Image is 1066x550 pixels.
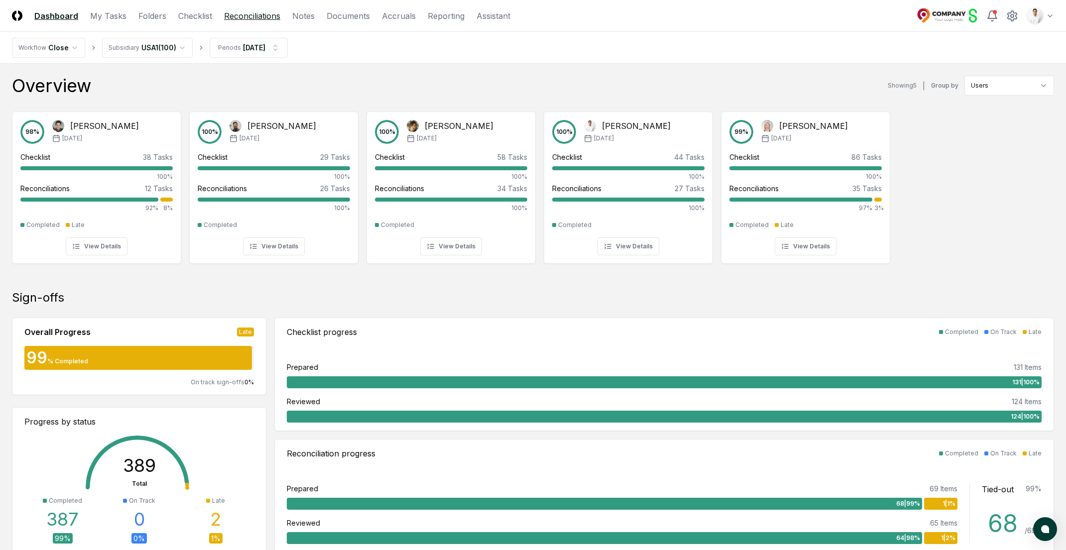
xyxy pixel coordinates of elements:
[729,152,759,162] div: Checklist
[552,172,705,181] div: 100%
[204,220,237,229] div: Completed
[375,204,527,213] div: 100%
[53,533,73,544] div: 99 %
[209,533,223,544] div: 1 %
[143,152,173,162] div: 38 Tasks
[49,496,82,505] div: Completed
[1012,396,1042,407] div: 124 Items
[476,10,510,22] a: Assistant
[212,496,225,505] div: Late
[729,204,872,213] div: 97%
[425,120,493,132] div: [PERSON_NAME]
[874,204,882,213] div: 3%
[12,38,288,58] nav: breadcrumb
[90,10,126,22] a: My Tasks
[109,43,139,52] div: Subsidiary
[72,220,85,229] div: Late
[1011,412,1040,421] span: 124 | 100 %
[375,183,424,194] div: Reconciliations
[982,483,1014,495] div: Tied-out
[497,152,527,162] div: 58 Tasks
[1025,525,1036,536] div: / 69
[375,152,405,162] div: Checklist
[62,134,82,143] span: [DATE]
[66,237,127,255] button: View Details
[274,318,1054,431] a: Checklist progressCompletedOn TrackLatePrepared131 Items131|100%Reviewed124 Items124|100%
[287,447,375,459] div: Reconciliation progress
[244,378,254,386] span: 0 %
[775,237,836,255] button: View Details
[210,509,222,529] div: 2
[674,152,705,162] div: 44 Tasks
[761,120,773,132] img: Shelby Cooper
[287,396,320,407] div: Reviewed
[1012,378,1040,387] span: 131 | 100 %
[594,134,614,143] span: [DATE]
[771,134,791,143] span: [DATE]
[990,449,1017,458] div: On Track
[198,152,228,162] div: Checklist
[1014,362,1042,372] div: 131 Items
[239,134,259,143] span: [DATE]
[320,183,350,194] div: 26 Tasks
[584,120,596,132] img: Jonas Reyes
[558,220,592,229] div: Completed
[931,83,958,89] label: Group by
[160,204,173,213] div: 8%
[210,38,288,58] button: Periods[DATE]
[12,290,1054,306] div: Sign-offs
[420,237,482,255] button: View Details
[990,328,1017,336] div: On Track
[191,378,244,386] span: On track sign-offs
[46,509,79,529] div: 387
[12,76,91,96] div: Overview
[602,120,671,132] div: [PERSON_NAME]
[729,183,779,194] div: Reconciliations
[497,183,527,194] div: 34 Tasks
[20,152,50,162] div: Checklist
[417,134,437,143] span: [DATE]
[24,416,254,428] div: Progress by status
[18,43,46,52] div: Workflow
[320,152,350,162] div: 29 Tasks
[198,183,247,194] div: Reconciliations
[287,518,320,528] div: Reviewed
[20,204,158,213] div: 92%
[930,518,957,528] div: 65 Items
[237,328,254,336] div: Late
[198,172,350,181] div: 100%
[327,10,370,22] a: Documents
[888,81,917,90] div: Showing 5
[729,172,882,181] div: 100%
[428,10,465,22] a: Reporting
[941,534,955,543] span: 1 | 2 %
[34,10,78,22] a: Dashboard
[52,120,64,132] img: Arthur Cook
[70,120,139,132] div: [PERSON_NAME]
[224,10,280,22] a: Reconciliations
[945,449,978,458] div: Completed
[26,220,60,229] div: Completed
[198,204,350,213] div: 100%
[47,357,88,366] div: % Completed
[988,512,1025,536] div: 68
[1029,449,1042,458] div: Late
[382,10,416,22] a: Accruals
[1027,8,1043,24] img: d09822cc-9b6d-4858-8d66-9570c114c672_b0bc35f1-fa8e-4ccc-bc23-b02c2d8c2b72.png
[945,328,978,336] div: Completed
[292,10,315,22] a: Notes
[287,326,357,338] div: Checklist progress
[366,104,536,264] a: 100%Jane Liu[PERSON_NAME][DATE]Checklist58 Tasks100%Reconciliations34 Tasks100%CompletedView Details
[243,42,265,53] div: [DATE]
[287,483,318,494] div: Prepared
[287,362,318,372] div: Prepared
[552,152,582,162] div: Checklist
[189,104,358,264] a: 100%Fausto Lucero[PERSON_NAME][DATE]Checklist29 Tasks100%Reconciliations26 Tasks100%CompletedView...
[230,120,241,132] img: Fausto Lucero
[20,183,70,194] div: Reconciliations
[145,183,173,194] div: 12 Tasks
[930,483,957,494] div: 69 Items
[12,10,22,21] img: Logo
[247,120,316,132] div: [PERSON_NAME]
[24,350,47,366] div: 99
